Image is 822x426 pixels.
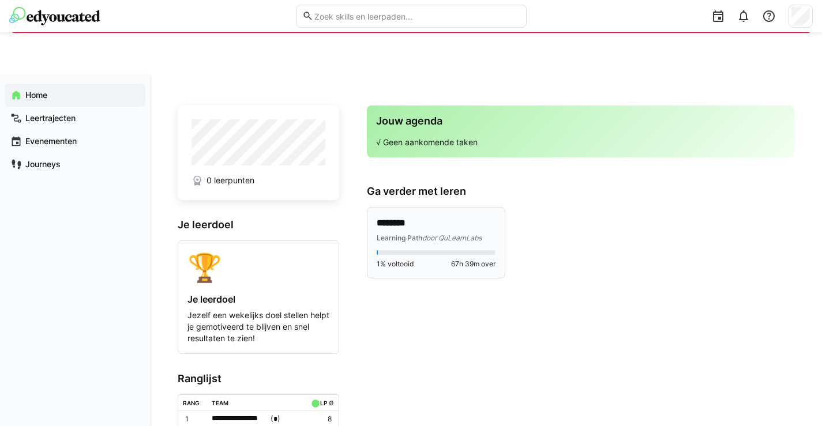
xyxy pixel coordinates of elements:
[313,11,520,21] input: Zoek skills en leerpaden...
[309,414,332,424] p: 8
[187,250,329,284] div: 🏆
[187,310,329,344] p: Jezelf een wekelijks doel stellen helpt je gemotiveerd te blijven en snel resultaten te zien!
[422,233,482,242] span: door QuLearnLabs
[377,259,414,269] span: 1% voltooid
[271,413,280,425] span: ( )
[376,137,785,148] p: √ Geen aankomende taken
[329,397,334,407] a: ø
[212,399,228,406] div: Team
[178,218,339,231] h3: Je leerdoel
[185,414,202,424] p: 1
[320,399,327,406] div: LP
[183,399,200,406] div: Rang
[367,185,794,198] h3: Ga verder met leren
[376,115,785,127] h3: Jouw agenda
[187,293,329,305] h4: Je leerdoel
[178,372,339,385] h3: Ranglijst
[207,175,254,186] span: 0 leerpunten
[451,259,496,269] span: 67h 39m over
[377,233,422,242] span: Learning Path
